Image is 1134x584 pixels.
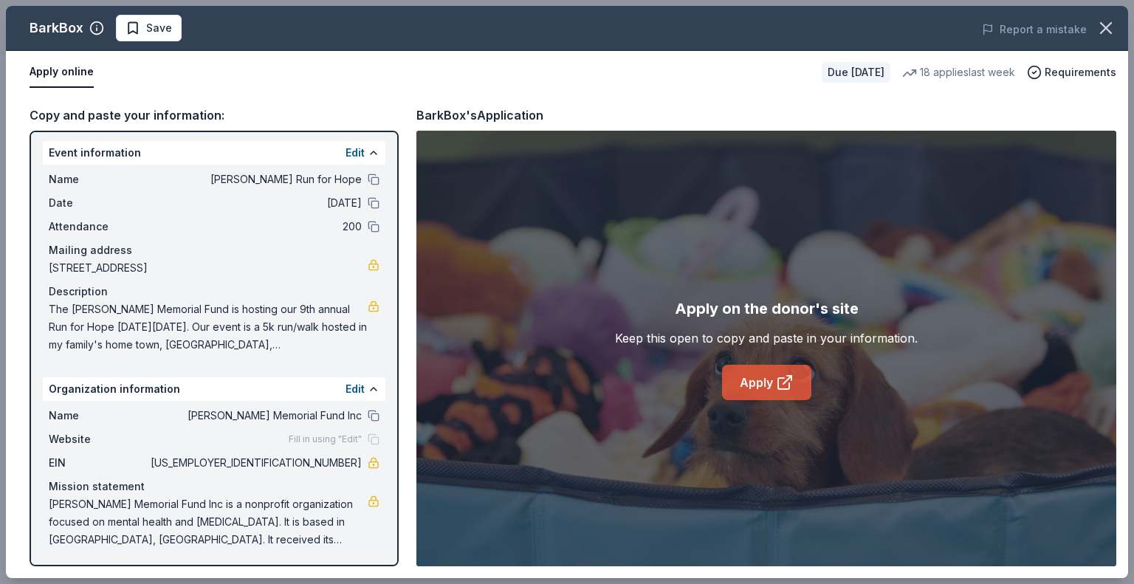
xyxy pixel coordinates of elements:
[49,283,379,300] div: Description
[822,62,890,83] div: Due [DATE]
[346,144,365,162] button: Edit
[49,454,148,472] span: EIN
[49,407,148,425] span: Name
[43,141,385,165] div: Event information
[49,300,368,354] span: The [PERSON_NAME] Memorial Fund is hosting our 9th annual Run for Hope [DATE][DATE]. Our event is...
[146,19,172,37] span: Save
[1027,63,1116,81] button: Requirements
[148,194,362,212] span: [DATE]
[30,106,399,125] div: Copy and paste your information:
[30,16,83,40] div: BarkBox
[116,15,182,41] button: Save
[1045,63,1116,81] span: Requirements
[43,377,385,401] div: Organization information
[902,63,1015,81] div: 18 applies last week
[148,407,362,425] span: [PERSON_NAME] Memorial Fund Inc
[49,478,379,495] div: Mission statement
[49,430,148,448] span: Website
[982,21,1087,38] button: Report a mistake
[615,329,918,347] div: Keep this open to copy and paste in your information.
[346,380,365,398] button: Edit
[722,365,811,400] a: Apply
[416,106,543,125] div: BarkBox's Application
[148,171,362,188] span: [PERSON_NAME] Run for Hope
[148,218,362,236] span: 200
[30,57,94,88] button: Apply online
[49,194,148,212] span: Date
[289,433,362,445] span: Fill in using "Edit"
[148,454,362,472] span: [US_EMPLOYER_IDENTIFICATION_NUMBER]
[49,259,368,277] span: [STREET_ADDRESS]
[49,218,148,236] span: Attendance
[675,297,859,320] div: Apply on the donor's site
[49,241,379,259] div: Mailing address
[49,495,368,549] span: [PERSON_NAME] Memorial Fund Inc is a nonprofit organization focused on mental health and [MEDICAL...
[49,171,148,188] span: Name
